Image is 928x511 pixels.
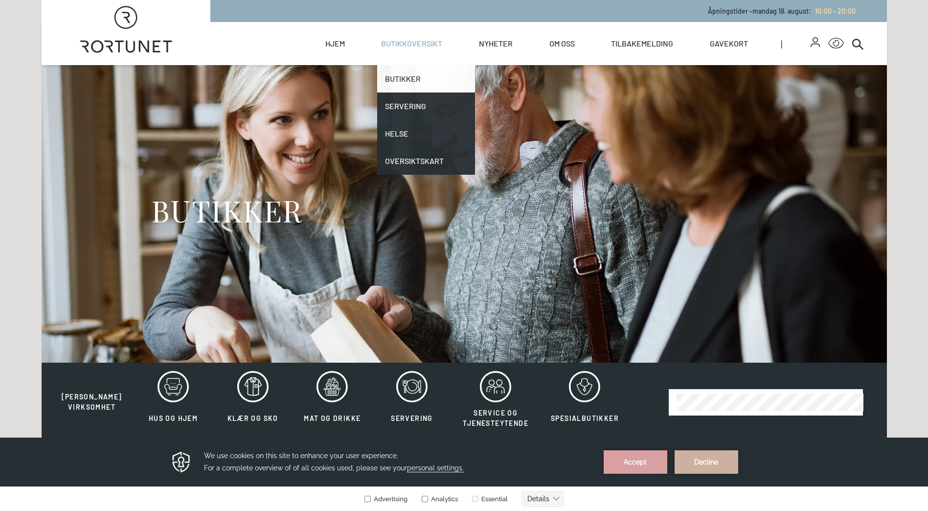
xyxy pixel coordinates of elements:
[391,414,433,422] span: Servering
[479,22,513,65] a: Nyheter
[407,26,464,35] span: personal settings.
[304,414,361,422] span: Mat og drikke
[377,93,475,120] a: Servering
[171,13,192,36] img: Privacy reminder
[364,58,407,65] label: Advertising
[51,371,133,413] button: [PERSON_NAME] virksomhet
[377,147,475,175] a: Oversiktskart
[135,371,212,434] button: Hus og hjem
[472,58,478,65] input: Essential
[364,58,371,65] input: Advertising
[551,414,619,422] span: Spesialbutikker
[541,371,629,434] button: Spesialbutikker
[204,12,591,37] h3: We use cookies on this site to enhance your user experience. For a complete overview of of all co...
[420,58,458,65] label: Analytics
[815,7,856,15] span: 10:00 - 20:00
[325,22,345,65] a: Hjem
[710,22,748,65] a: Gavekort
[604,13,667,36] button: Accept
[377,65,475,93] a: Butikker
[422,58,428,65] input: Analytics
[373,371,451,434] button: Servering
[708,6,856,16] p: Åpningstider - mandag 18. august :
[675,13,738,36] button: Decline
[781,22,811,65] span: |
[149,414,198,422] span: Hus og hjem
[227,414,278,422] span: Klær og sko
[377,120,475,147] a: Helse
[463,409,528,427] span: Service og tjenesteytende
[828,36,844,51] button: Open Accessibility Menu
[611,22,673,65] a: Tilbakemelding
[62,393,122,411] span: [PERSON_NAME] virksomhet
[549,22,575,65] a: Om oss
[470,58,508,65] label: Essential
[811,7,856,15] a: 10:00 - 20:00
[294,371,371,434] button: Mat og drikke
[381,22,442,65] a: Butikkoversikt
[521,53,564,69] button: Details
[527,57,549,65] text: Details
[151,192,302,229] h1: BUTIKKER
[214,371,292,434] button: Klær og sko
[453,371,539,434] button: Service og tjenesteytende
